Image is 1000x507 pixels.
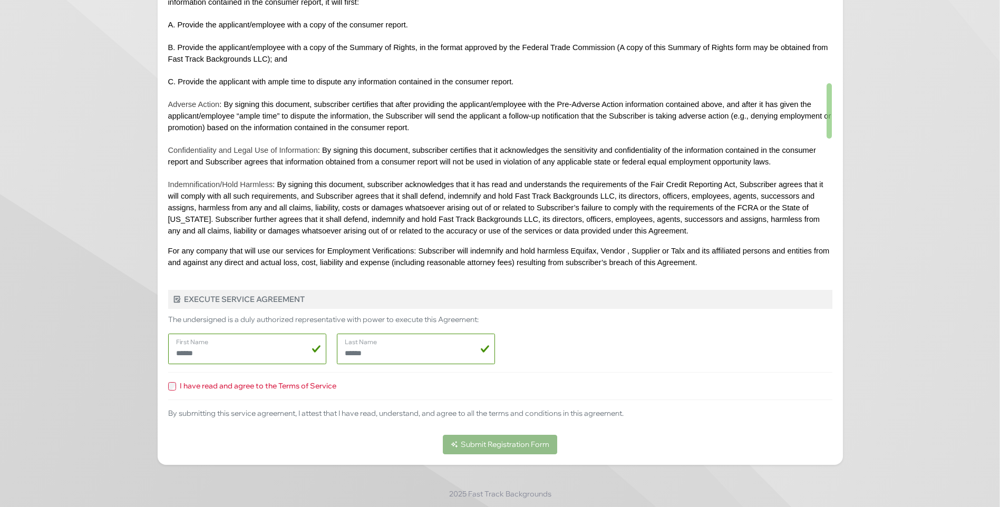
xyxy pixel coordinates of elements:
[168,146,816,166] span: : By signing this document, subscriber certifies that it acknowledges the sensitivity and confide...
[168,314,832,325] p: The undersigned is a duly authorized representative with power to execute this Agreement:
[168,290,832,309] h5: Execute Service Agreement
[168,247,830,267] span: For any company that will use our services for Employment Verifications: Subscriber will indemnif...
[168,43,828,63] span: B. Provide the applicant/employee with a copy of the Summary of Rights, in the format approved by...
[168,180,273,189] span: Indemnification/Hold Harmless
[168,180,823,235] span: : By signing this document, subscriber acknowledges that it has read and understands the requirem...
[168,77,514,86] span: C. Provide the applicant with ample time to dispute any information contained in the consumer rep...
[180,381,336,392] label: I have read and agree to the Terms of Service
[168,146,318,154] span: Confidentiality and Legal Use of Information
[168,100,220,109] span: Adverse Action
[168,21,408,29] span: A. Provide the applicant/employee with a copy of the consumer report.
[443,435,558,454] button: Submit Registration Form
[168,408,832,419] p: By submitting this service agreement, I attest that I have read, understand, and agree to all the...
[449,489,551,500] span: 2025 Fast Track Backgrounds
[168,100,831,132] span: : By signing this document, subscriber certifies that after providing the applicant/employee with...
